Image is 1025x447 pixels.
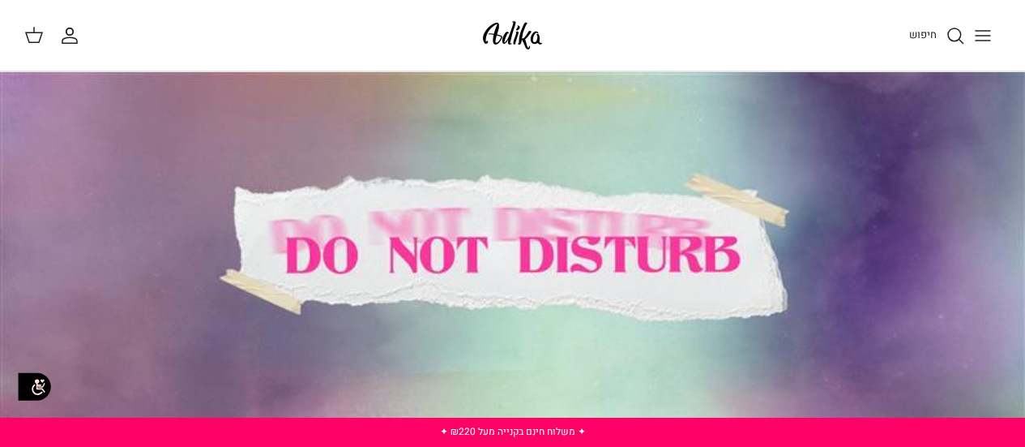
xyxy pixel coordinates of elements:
span: חיפוש [909,27,937,42]
button: Toggle menu [965,18,1001,54]
img: accessibility_icon02.svg [12,364,57,409]
a: חיפוש [909,26,965,45]
img: Adika IL [478,16,547,54]
a: ✦ משלוח חינם בקנייה מעל ₪220 ✦ [440,424,586,439]
a: החשבון שלי [60,26,86,45]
